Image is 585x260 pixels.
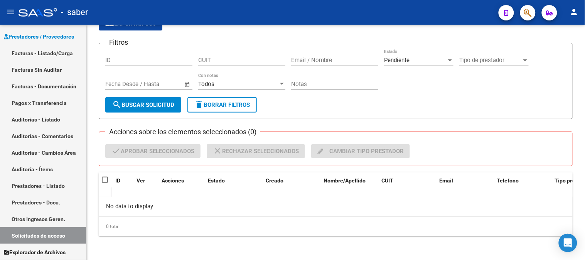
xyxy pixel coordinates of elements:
[378,172,436,198] datatable-header-cell: CUIT
[183,80,192,89] button: Open calendar
[61,4,88,21] span: - saber
[133,172,158,198] datatable-header-cell: Ver
[111,146,121,155] mat-icon: check
[559,234,577,252] div: Open Intercom Messenger
[4,32,74,41] span: Prestadores / Proveedores
[105,37,132,48] h3: Filtros
[115,177,120,184] span: ID
[187,97,257,113] button: Borrar Filtros
[381,177,393,184] span: CUIT
[105,144,201,158] button: Aprobar seleccionados
[320,172,378,198] datatable-header-cell: Nombre/Apellido
[111,144,194,158] span: Aprobar seleccionados
[494,172,552,198] datatable-header-cell: Telefono
[6,7,15,17] mat-icon: menu
[99,217,573,236] div: 0 total
[162,177,184,184] span: Acciones
[436,172,494,198] datatable-header-cell: Email
[4,248,66,257] span: Explorador de Archivos
[137,177,145,184] span: Ver
[143,81,181,88] input: Fecha fin
[497,177,519,184] span: Telefono
[213,144,299,158] span: Rechazar seleccionados
[194,101,250,108] span: Borrar Filtros
[263,172,320,198] datatable-header-cell: Creado
[208,177,225,184] span: Estado
[99,197,573,216] div: No data to display
[207,144,305,158] button: Rechazar seleccionados
[459,57,522,64] span: Tipo de prestador
[105,127,260,137] h3: Acciones sobre los elementos seleccionados (0)
[198,81,214,88] span: Todos
[105,81,137,88] input: Fecha inicio
[105,20,156,27] span: Exportar CSV
[570,7,579,17] mat-icon: person
[311,144,410,158] button: Cambiar tipo prestador
[384,57,410,64] span: Pendiente
[158,172,205,198] datatable-header-cell: Acciones
[194,100,204,109] mat-icon: delete
[112,101,174,108] span: Buscar solicitud
[205,172,263,198] datatable-header-cell: Estado
[112,172,133,198] datatable-header-cell: ID
[324,177,366,184] span: Nombre/Apellido
[439,177,453,184] span: Email
[112,100,121,109] mat-icon: search
[213,146,222,155] mat-icon: close
[266,177,283,184] span: Creado
[105,97,181,113] button: Buscar solicitud
[317,144,404,158] span: Cambiar tipo prestador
